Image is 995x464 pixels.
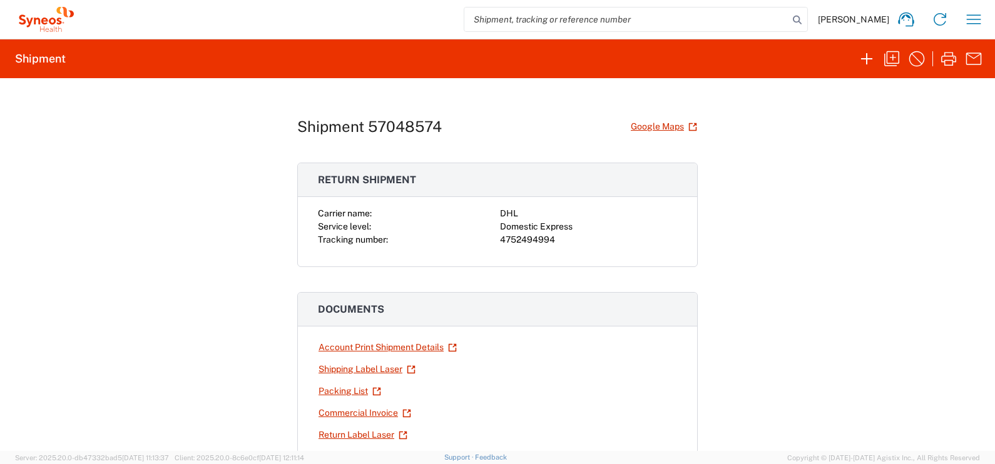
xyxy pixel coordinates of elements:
span: Server: 2025.20.0-db47332bad5 [15,454,169,461]
div: 4752494994 [500,233,677,246]
span: Tracking number: [318,235,388,245]
span: Carrier name: [318,208,372,218]
a: Support [444,453,476,461]
span: Documents [318,303,384,315]
a: Commercial Invoice [318,402,412,424]
a: Feedback [475,453,507,461]
a: Account Print Shipment Details [318,336,457,358]
span: [PERSON_NAME] [818,14,889,25]
span: Client: 2025.20.0-8c6e0cf [175,454,304,461]
h1: Shipment 57048574 [297,118,442,136]
span: Service level: [318,221,371,231]
div: DHL [500,207,677,220]
span: [DATE] 11:13:37 [122,454,169,461]
a: Shipping Label Laser [318,358,416,380]
a: Packing List [318,380,382,402]
h2: Shipment [15,51,66,66]
span: Copyright © [DATE]-[DATE] Agistix Inc., All Rights Reserved [787,452,980,463]
input: Shipment, tracking or reference number [464,8,788,31]
a: Google Maps [630,116,698,138]
span: [DATE] 12:11:14 [259,454,304,461]
a: Return Label Laser [318,424,408,446]
div: Domestic Express [500,220,677,233]
span: Return shipment [318,174,416,186]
